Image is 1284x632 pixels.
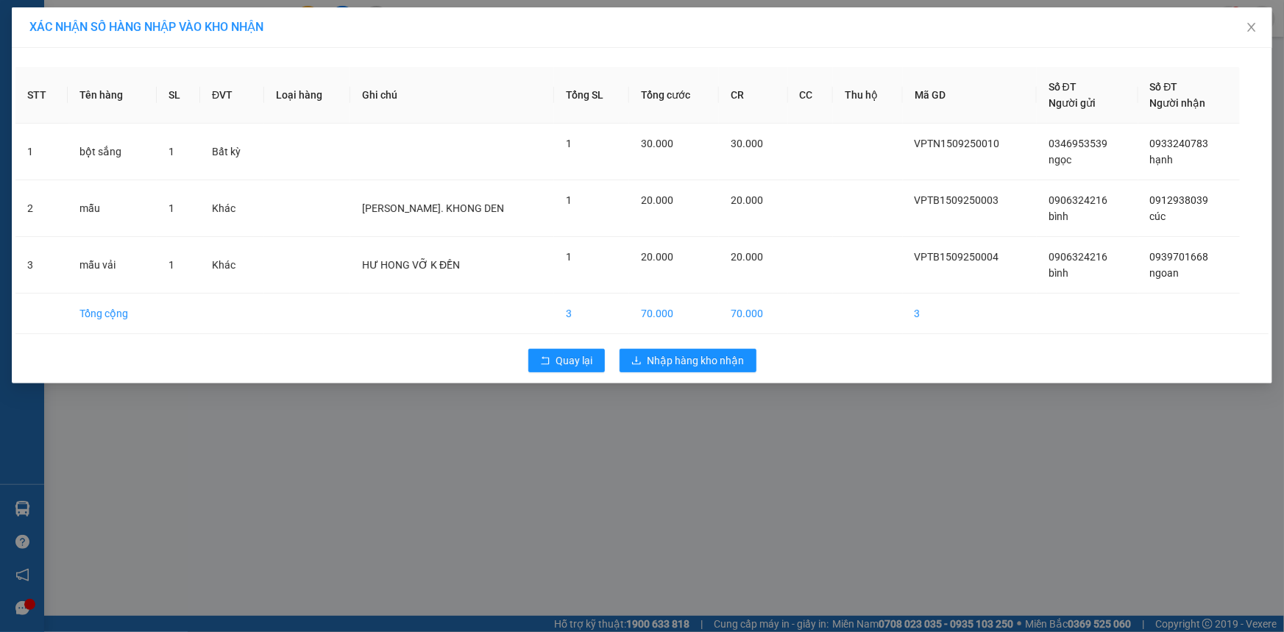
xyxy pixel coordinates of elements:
[915,138,1000,149] span: VPTN1509250010
[1150,251,1209,263] span: 0939701668
[15,180,68,237] td: 2
[200,67,264,124] th: ĐVT
[1150,81,1178,93] span: Số ĐT
[731,138,763,149] span: 30.000
[719,67,788,124] th: CR
[631,355,642,367] span: download
[833,67,903,124] th: Thu hộ
[200,237,264,294] td: Khác
[556,352,593,369] span: Quay lại
[68,124,157,180] td: bột sắng
[169,259,174,271] span: 1
[540,355,550,367] span: rollback
[200,124,264,180] td: Bất kỳ
[1150,97,1206,109] span: Người nhận
[566,194,572,206] span: 1
[1049,138,1107,149] span: 0346953539
[157,67,200,124] th: SL
[1049,251,1107,263] span: 0906324216
[1049,154,1071,166] span: ngọc
[648,352,745,369] span: Nhập hàng kho nhận
[1150,138,1209,149] span: 0933240783
[169,146,174,157] span: 1
[915,194,999,206] span: VPTB1509250003
[1049,97,1096,109] span: Người gửi
[68,67,157,124] th: Tên hàng
[1150,154,1174,166] span: hạnh
[566,138,572,149] span: 1
[1049,194,1107,206] span: 0906324216
[15,124,68,180] td: 1
[15,67,68,124] th: STT
[362,259,460,271] span: HƯ HONG VỠ K ĐỀN
[1150,194,1209,206] span: 0912938039
[1150,210,1166,222] span: cúc
[68,237,157,294] td: mẫu vải
[903,67,1037,124] th: Mã GD
[1246,21,1258,33] span: close
[200,180,264,237] td: Khác
[554,294,629,334] td: 3
[264,67,350,124] th: Loại hàng
[362,202,504,214] span: [PERSON_NAME]. KHONG DEN
[169,202,174,214] span: 1
[903,294,1037,334] td: 3
[641,194,673,206] span: 20.000
[641,251,673,263] span: 20.000
[566,251,572,263] span: 1
[350,67,554,124] th: Ghi chú
[620,349,756,372] button: downloadNhập hàng kho nhận
[915,251,999,263] span: VPTB1509250004
[629,294,719,334] td: 70.000
[1049,81,1076,93] span: Số ĐT
[528,349,605,372] button: rollbackQuay lại
[1049,210,1068,222] span: bình
[629,67,719,124] th: Tổng cước
[15,237,68,294] td: 3
[554,67,629,124] th: Tổng SL
[68,180,157,237] td: mẫu
[29,20,263,34] span: XÁC NHẬN SỐ HÀNG NHẬP VÀO KHO NHẬN
[1049,267,1068,279] span: bình
[788,67,834,124] th: CC
[68,294,157,334] td: Tổng cộng
[719,294,788,334] td: 70.000
[1150,267,1180,279] span: ngoan
[731,194,763,206] span: 20.000
[641,138,673,149] span: 30.000
[1231,7,1272,49] button: Close
[731,251,763,263] span: 20.000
